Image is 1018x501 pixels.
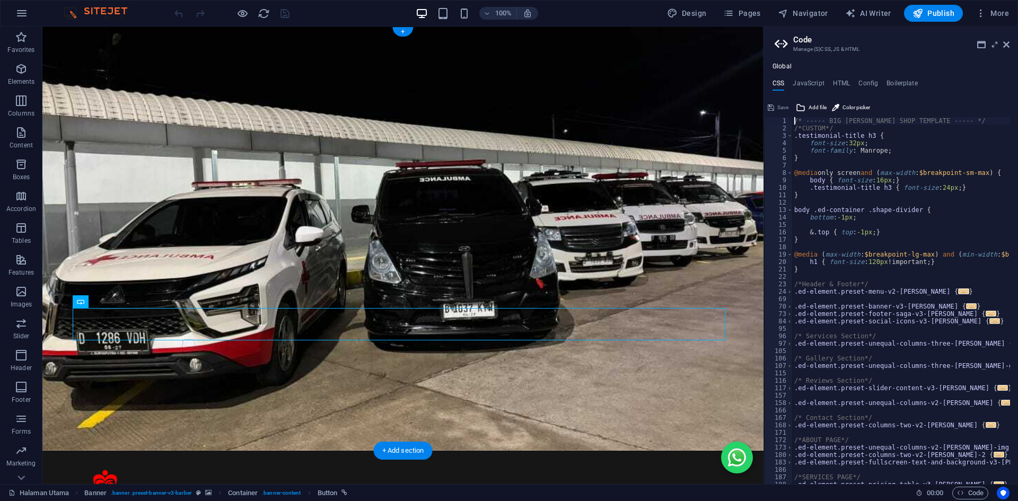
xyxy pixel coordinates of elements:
span: . banner .preset-banner-v3-barber [111,487,192,499]
div: 24 [765,288,793,295]
button: Pages [719,5,765,22]
div: 69 [765,295,793,303]
div: 115 [765,370,793,377]
div: 5 [765,147,793,154]
h4: Global [773,63,792,71]
h3: Manage (S)CSS, JS & HTML [793,45,988,54]
i: This element contains a background [205,490,212,496]
span: . banner-content [262,487,301,499]
div: 14 [765,214,793,221]
p: Favorites [7,46,34,54]
div: 2 [765,125,793,132]
div: + Add section [374,442,433,460]
h4: Boilerplate [887,80,918,91]
h4: HTML [833,80,850,91]
div: 9 [765,177,793,184]
div: 20 [765,258,793,266]
div: 12 [765,199,793,206]
p: Features [8,268,34,277]
div: 10 [765,184,793,191]
span: Click to select. Double-click to edit [228,487,258,499]
div: 168 [765,421,793,429]
span: Design [667,8,707,19]
div: 4 [765,139,793,147]
span: Publish [912,8,954,19]
button: Add file [794,101,828,114]
div: 84 [765,318,793,325]
span: Code [957,487,984,499]
div: 186 [765,466,793,473]
span: 00 00 [927,487,943,499]
div: 7 [765,162,793,169]
p: Accordion [6,205,36,213]
button: Click here to leave preview mode and continue editing [236,7,249,20]
div: 97 [765,340,793,347]
div: 17 [765,236,793,243]
div: 183 [765,459,793,466]
button: Navigator [774,5,832,22]
div: 173 [765,444,793,451]
p: Boxes [13,173,30,181]
button: Color picker [830,101,872,114]
button: More [971,5,1013,22]
span: ... [997,385,1008,391]
button: AI Writer [841,5,896,22]
div: 96 [765,332,793,340]
p: Header [11,364,32,372]
button: 100% [479,7,517,20]
span: ... [994,452,1004,458]
div: 172 [765,436,793,444]
div: 117 [765,384,793,392]
div: 157 [765,392,793,399]
div: 171 [765,429,793,436]
div: 116 [765,377,793,384]
span: Pages [723,8,760,19]
p: Elements [8,77,35,86]
h6: Session time [916,487,944,499]
div: + [392,27,413,37]
i: This element is a customizable preset [196,490,201,496]
button: reload [257,7,270,20]
div: 180 [765,451,793,459]
p: Slider [13,332,30,340]
div: 167 [765,414,793,421]
span: Color picker [843,101,870,114]
p: Content [10,141,33,150]
p: Footer [12,395,31,404]
p: Forms [12,427,31,436]
a: Click to cancel selection. Double-click to open Pages [8,487,69,499]
span: Navigator [778,8,828,19]
div: 13 [765,206,793,214]
h4: JavaScript [793,80,824,91]
div: 158 [765,399,793,407]
span: AI Writer [845,8,891,19]
div: 187 [765,473,793,481]
div: 21 [765,266,793,273]
div: 8 [765,169,793,177]
span: : [934,489,936,497]
span: Add file [809,101,827,114]
div: 11 [765,191,793,199]
span: ... [1002,400,1012,406]
span: More [976,8,1009,19]
div: 188 [765,481,793,488]
div: 70 [765,303,793,310]
div: 19 [765,251,793,258]
button: Code [952,487,988,499]
p: Images [11,300,32,309]
div: 166 [765,407,793,414]
p: Tables [12,236,31,245]
div: 15 [765,221,793,228]
p: Columns [8,109,34,118]
span: ... [959,288,969,294]
h4: CSS [773,80,784,91]
div: Design (Ctrl+Alt+Y) [663,5,711,22]
div: 16 [765,228,793,236]
button: Design [663,5,711,22]
div: 18 [765,243,793,251]
div: 106 [765,355,793,362]
span: ... [966,303,977,309]
p: Marketing [6,459,36,468]
div: 3 [765,132,793,139]
img: Editor Logo [61,7,141,20]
